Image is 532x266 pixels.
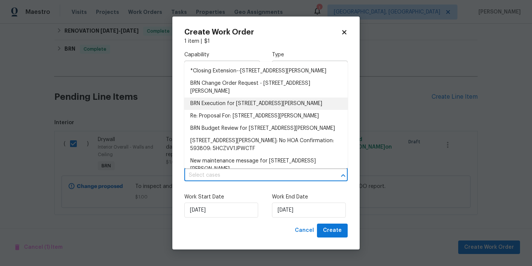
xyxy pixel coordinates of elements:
[184,170,327,181] input: Select cases
[317,224,348,237] button: Create
[184,77,348,98] li: BRN Change Order Request - [STREET_ADDRESS][PERSON_NAME]
[184,29,341,36] h2: Create Work Order
[184,122,348,135] li: BRN Budget Review for [STREET_ADDRESS][PERSON_NAME]
[184,203,258,218] input: M/D/YYYY
[323,226,342,235] span: Create
[338,170,348,181] button: Close
[184,135,348,155] li: [STREET_ADDRESS][PERSON_NAME]: No HOA Confirmation: 593809: 5HCZVV1JPWCTF
[272,203,346,218] input: M/D/YYYY
[184,193,260,201] label: Work Start Date
[272,51,348,59] label: Type
[184,110,348,122] li: Re: Proposal For: [STREET_ADDRESS][PERSON_NAME]
[184,38,348,45] div: 1 item |
[295,226,314,235] span: Cancel
[184,155,348,175] li: New maintenance message for [STREET_ADDRESS][PERSON_NAME]
[292,224,317,237] button: Cancel
[204,39,210,44] span: $ 1
[184,51,260,59] label: Capability
[272,193,348,201] label: Work End Date
[184,65,348,77] li: *Closing Extension--[STREET_ADDRESS][PERSON_NAME]
[184,98,348,110] li: BRN Execution for [STREET_ADDRESS][PERSON_NAME]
